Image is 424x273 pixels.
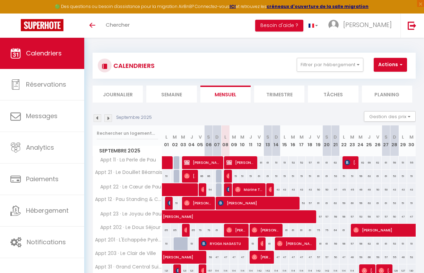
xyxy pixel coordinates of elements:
[399,251,407,264] div: 48
[207,134,210,140] abbr: S
[230,3,236,9] a: ICI
[27,238,66,246] span: Notifications
[365,125,373,156] th: 25
[356,183,365,196] div: 46
[314,156,322,169] div: 61
[390,125,399,156] th: 28
[390,156,399,169] div: 59
[94,170,162,175] span: Appt 21 · Le Douillet Béarnais
[297,125,306,156] th: 17
[339,237,348,250] div: 56
[306,156,314,169] div: 57
[184,223,187,237] span: [PERSON_NAME]
[162,224,171,237] div: 65
[260,237,263,250] span: [PERSON_NAME]
[171,197,179,210] div: 51
[213,125,221,156] th: 07
[162,125,171,156] th: 01
[246,125,255,156] th: 11
[112,58,155,73] h3: CALENDRIERS
[373,251,382,264] div: 59
[323,183,331,196] div: 50
[204,170,213,183] div: 66
[188,224,196,237] div: 65
[188,237,196,250] div: 51
[373,197,382,210] div: 61
[26,112,58,120] span: Messages
[232,134,236,140] abbr: M
[306,251,314,264] div: 47
[275,134,278,140] abbr: D
[306,224,314,237] div: 61
[323,170,331,183] div: 61
[339,183,348,196] div: 45
[314,237,322,250] div: 61
[365,170,373,183] div: 62
[230,125,238,156] th: 09
[238,170,246,183] div: 51
[407,125,416,156] th: 30
[348,197,356,210] div: 60
[201,183,204,196] span: [PERSON_NAME]
[339,125,348,156] th: 22
[297,251,306,264] div: 47
[291,134,295,140] abbr: M
[184,196,212,210] span: [PERSON_NAME]
[280,156,289,169] div: 51
[382,125,390,156] th: 27
[368,134,371,140] abbr: J
[171,224,179,237] div: 65
[358,134,363,140] abbr: M
[382,156,390,169] div: 61
[345,156,356,169] span: [PERSON_NAME]
[297,183,306,196] div: 43
[280,224,289,237] div: 61
[407,183,416,196] div: 43
[249,134,252,140] abbr: J
[323,237,331,250] div: 61
[106,21,130,28] span: Chercher
[314,251,322,264] div: 57
[221,125,230,156] th: 08
[289,251,297,264] div: 47
[280,183,289,196] div: 43
[280,251,289,264] div: 47
[325,134,328,140] abbr: S
[21,19,63,31] img: Super Booking
[390,237,399,250] div: 53
[94,156,158,164] span: Appt 11 · La Perle de Pau
[199,134,202,140] abbr: V
[272,183,280,196] div: 43
[373,125,382,156] th: 26
[382,251,390,264] div: 57
[272,125,280,156] th: 14
[399,170,407,183] div: 51
[272,251,280,264] div: 47
[356,197,365,210] div: 56
[240,134,244,140] abbr: M
[272,170,280,183] div: 51
[246,170,255,183] div: 51
[162,170,171,183] div: 51
[365,183,373,196] div: 49
[26,49,62,58] span: Calendriers
[181,134,185,140] abbr: M
[200,86,251,103] li: Mensuel
[339,224,348,237] div: 61
[190,134,193,140] abbr: J
[204,125,213,156] th: 06
[390,183,399,196] div: 43
[331,251,339,264] div: 50
[94,264,163,270] span: Appt 31 · Grand Central Suites - 4 Chambres Premium
[254,86,304,103] li: Trimestre
[226,169,229,183] span: [PERSON_NAME]
[314,170,322,183] div: 61
[297,224,306,237] div: 61
[373,183,382,196] div: 50
[224,134,226,140] abbr: L
[269,183,271,196] span: [PERSON_NAME]
[159,251,168,264] a: [PERSON_NAME]
[309,134,311,140] abbr: J
[146,86,197,103] li: Semaine
[328,20,339,30] img: ...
